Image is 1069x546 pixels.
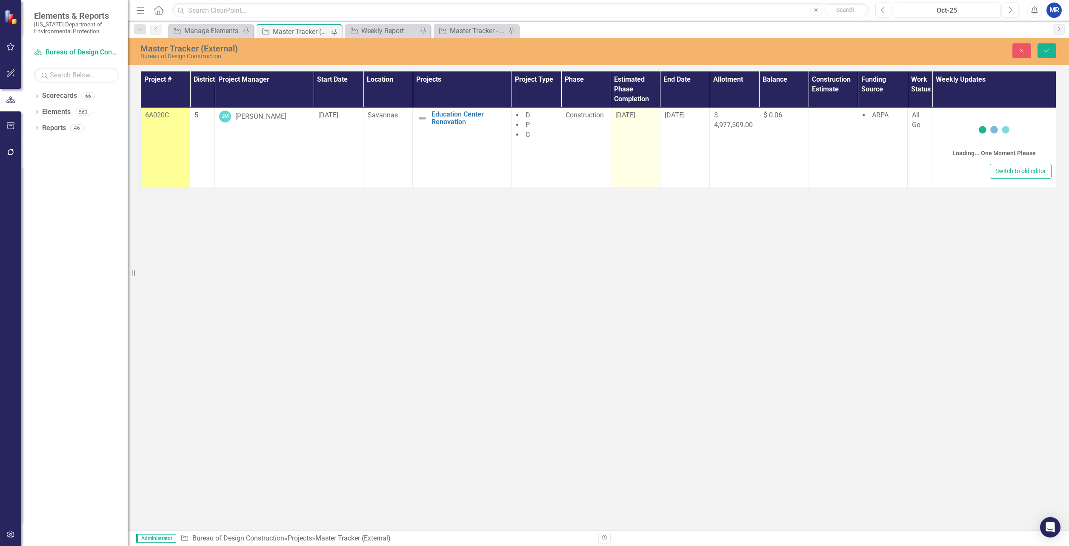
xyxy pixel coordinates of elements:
[136,534,176,543] span: Administrator
[70,125,84,132] div: 46
[81,92,95,100] div: 66
[836,6,855,13] span: Search
[615,111,635,119] span: [DATE]
[4,10,19,25] img: ClearPoint Strategy
[140,44,660,53] div: Master Tracker (External)
[75,108,91,116] div: 563
[1040,517,1060,537] div: Open Intercom Messenger
[894,3,1000,18] button: Oct-25
[566,111,604,119] span: Construction
[912,111,920,129] span: All Go
[34,21,119,35] small: [US_STATE] Department of Environmental Protection
[34,48,119,57] a: Bureau of Design Construction
[34,68,119,82] input: Search Below...
[172,3,869,18] input: Search ClearPoint...
[714,111,753,129] span: $ 4,977,509.00
[417,113,427,123] img: Not Defined
[1046,3,1062,18] button: MR
[194,111,198,119] span: 5
[952,149,1036,157] div: Loading... One Moment Please
[219,111,231,122] div: JM
[347,26,417,36] a: Weekly Report
[526,121,530,129] span: P
[42,91,77,101] a: Scorecards
[42,107,71,117] a: Elements
[897,6,998,16] div: Oct-25
[192,534,284,542] a: Bureau of Design Construction
[361,26,417,36] div: Weekly Report
[665,111,685,119] span: [DATE]
[824,4,867,16] button: Search
[526,111,530,119] span: D
[170,26,240,36] a: Manage Elements
[288,534,312,542] a: Projects
[42,123,66,133] a: Reports
[184,26,240,36] div: Manage Elements
[140,53,660,60] div: Bureau of Design Construction
[315,534,391,542] div: Master Tracker (External)
[432,111,507,125] a: Education Center Renovation
[450,26,506,36] div: Master Tracker - RCP Only
[368,111,398,119] span: Savannas
[436,26,506,36] a: Master Tracker - RCP Only
[318,111,338,119] span: [DATE]
[526,131,530,139] span: C
[34,11,119,21] span: Elements & Reports
[273,26,329,37] div: Master Tracker (External)
[235,112,286,122] div: [PERSON_NAME]
[145,111,186,120] p: 6A020C
[763,111,782,119] span: $ 0.06
[990,164,1052,179] button: Switch to old editor
[872,111,889,119] span: ARPA
[180,534,592,543] div: » »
